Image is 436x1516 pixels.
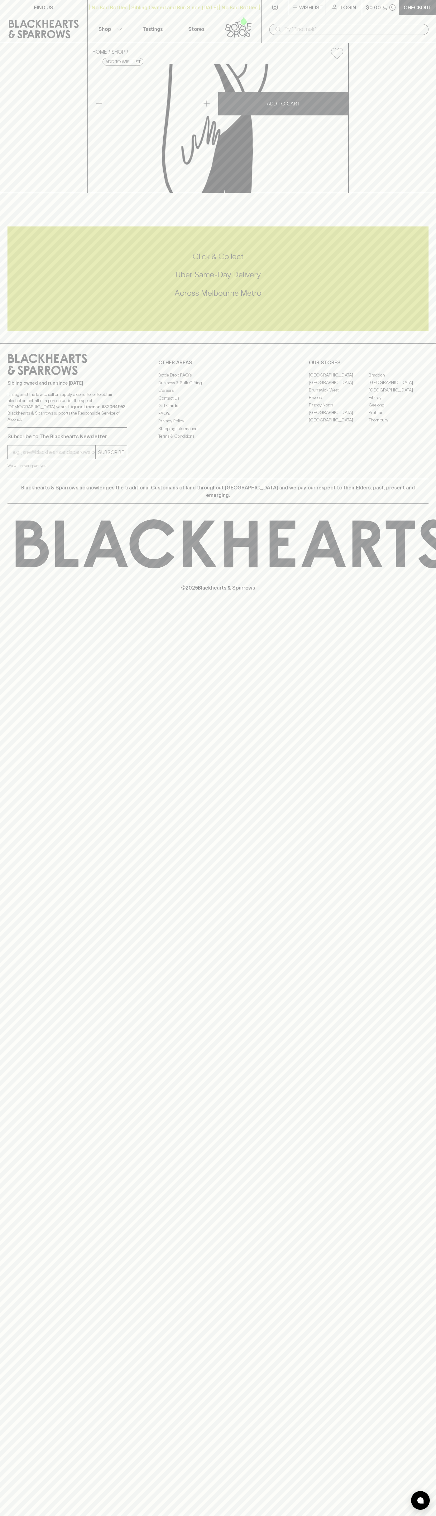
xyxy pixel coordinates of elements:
[103,58,143,66] button: Add to wishlist
[34,4,53,11] p: FIND US
[96,445,127,459] button: SUBSCRIBE
[158,410,278,417] a: FAQ's
[309,394,369,401] a: Elwood
[175,15,218,43] a: Stores
[309,379,369,386] a: [GEOGRAPHIC_DATA]
[299,4,323,11] p: Wishlist
[369,379,429,386] a: [GEOGRAPHIC_DATA]
[7,288,429,298] h5: Across Melbourne Metro
[369,394,429,401] a: Fitzroy
[93,49,107,55] a: HOME
[158,394,278,402] a: Contact Us
[369,371,429,379] a: Braddon
[369,401,429,409] a: Geelong
[158,433,278,440] a: Terms & Conditions
[7,380,127,386] p: Sibling owned and run since [DATE]
[391,6,394,9] p: 0
[158,379,278,386] a: Business & Bulk Gifting
[309,401,369,409] a: Fitzroy North
[158,417,278,425] a: Privacy Policy
[143,25,163,33] p: Tastings
[267,100,300,107] p: ADD TO CART
[158,402,278,410] a: Gift Cards
[369,386,429,394] a: [GEOGRAPHIC_DATA]
[7,433,127,440] p: Subscribe to The Blackhearts Newsletter
[68,404,126,409] strong: Liquor License #32064953
[158,359,278,366] p: OTHER AREAS
[98,25,111,33] p: Shop
[188,25,204,33] p: Stores
[7,391,127,422] p: It is against the law to sell or supply alcohol to, or to obtain alcohol on behalf of a person un...
[12,484,424,499] p: Blackhearts & Sparrows acknowledges the traditional Custodians of land throughout [GEOGRAPHIC_DAT...
[88,15,131,43] button: Shop
[309,409,369,416] a: [GEOGRAPHIC_DATA]
[88,64,348,193] img: Tony's Chocolonely Milk Caramel Cookie 180g
[98,449,124,456] p: SUBSCRIBE
[341,4,356,11] p: Login
[404,4,432,11] p: Checkout
[12,447,95,457] input: e.g. jane@blackheartsandsparrows.com.au
[7,463,127,469] p: We will never spam you
[7,251,429,262] h5: Click & Collect
[309,359,429,366] p: OUR STORES
[309,416,369,424] a: [GEOGRAPHIC_DATA]
[218,92,348,115] button: ADD TO CART
[309,371,369,379] a: [GEOGRAPHIC_DATA]
[369,409,429,416] a: Prahran
[369,416,429,424] a: Thornbury
[131,15,175,43] a: Tastings
[417,1497,424,1504] img: bubble-icon
[328,46,346,61] button: Add to wishlist
[284,24,424,34] input: Try "Pinot noir"
[158,387,278,394] a: Careers
[112,49,125,55] a: SHOP
[7,270,429,280] h5: Uber Same-Day Delivery
[158,425,278,432] a: Shipping Information
[158,372,278,379] a: Bottle Drop FAQ's
[309,386,369,394] a: Brunswick West
[366,4,381,11] p: $0.00
[7,226,429,331] div: Call to action block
